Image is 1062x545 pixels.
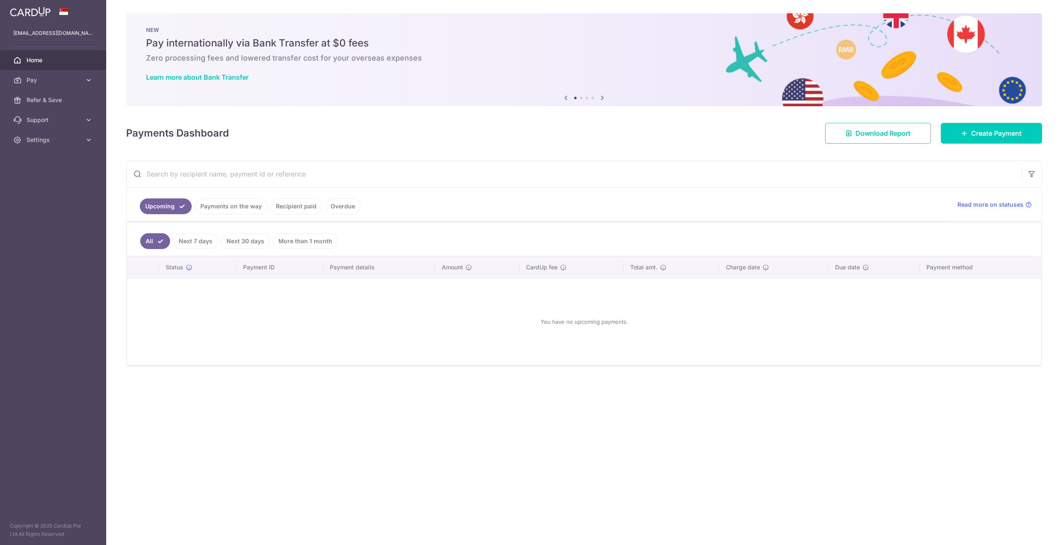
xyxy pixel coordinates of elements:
span: CardUp fee [526,263,558,271]
h6: Zero processing fees and lowered transfer cost for your overseas expenses [146,53,1022,63]
a: Recipient paid [270,198,322,214]
span: Download Report [855,128,911,138]
a: Overdue [325,198,360,214]
p: [EMAIL_ADDRESS][DOMAIN_NAME] [13,29,93,37]
a: Read more on statuses [957,200,1032,209]
h5: Pay internationally via Bank Transfer at $0 fees [146,37,1022,50]
th: Payment details [323,257,435,278]
a: Download Report [825,123,931,144]
img: CardUp [10,7,51,17]
p: NEW [146,27,1022,33]
a: Next 7 days [173,233,218,249]
th: Payment ID [236,257,323,278]
img: Bank transfer banner [126,13,1042,106]
span: Support [27,116,81,124]
span: Status [166,263,183,271]
span: Pay [27,76,81,84]
a: Upcoming [140,198,192,214]
a: Payments on the way [195,198,267,214]
span: Home [27,56,81,64]
span: Refer & Save [27,96,81,104]
span: Due date [835,263,860,271]
a: Learn more about Bank Transfer [146,73,248,81]
span: Settings [27,136,81,144]
span: Total amt. [630,263,658,271]
span: Amount [442,263,463,271]
span: Charge date [726,263,760,271]
div: You have no upcoming payments. [137,285,1031,358]
a: All [140,233,170,249]
span: Read more on statuses [957,200,1023,209]
a: More than 1 month [273,233,338,249]
h4: Payments Dashboard [126,126,229,141]
th: Payment method [920,257,1041,278]
span: Create Payment [971,128,1022,138]
a: Create Payment [941,123,1042,144]
a: Next 30 days [221,233,270,249]
input: Search by recipient name, payment id or reference [127,161,1022,187]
